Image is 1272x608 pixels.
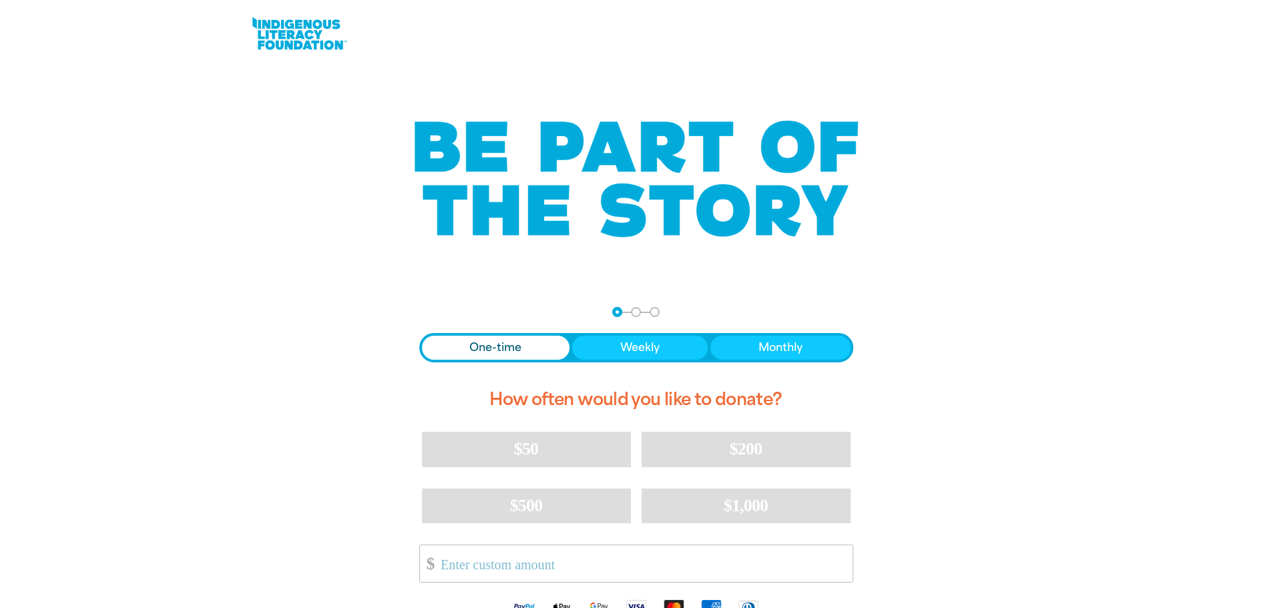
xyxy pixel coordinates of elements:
[469,340,521,356] span: One-time
[431,545,852,582] input: Enter custom amount
[422,336,570,360] button: One-time
[422,489,631,523] button: $500
[642,489,851,523] button: $1,000
[510,496,543,515] span: $500
[403,94,870,264] img: Be part of the story
[612,307,622,317] button: Navigate to step 1 of 3 to enter your donation amount
[650,307,660,317] button: Navigate to step 3 of 3 to enter your payment details
[724,496,769,515] span: $1,000
[572,336,708,360] button: Weekly
[419,378,853,421] h2: How often would you like to donate?
[420,549,435,579] span: $
[759,340,803,356] span: Monthly
[422,432,631,467] button: $50
[710,336,851,360] button: Monthly
[642,432,851,467] button: $200
[730,439,763,459] span: $200
[419,333,853,362] div: Donation frequency
[631,307,641,317] button: Navigate to step 2 of 3 to enter your details
[620,340,660,356] span: Weekly
[514,439,538,459] span: $50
